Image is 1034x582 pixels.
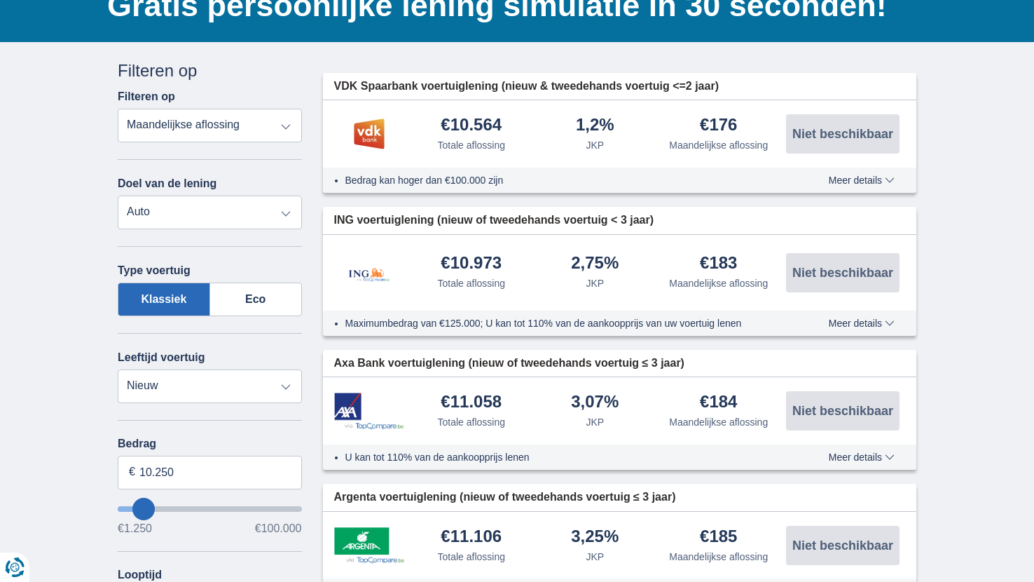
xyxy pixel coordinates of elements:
label: Bedrag [118,438,302,450]
span: Niet beschikbaar [792,266,893,279]
label: Klassiek [118,283,210,316]
span: ING voertuiglening (nieuw of tweedehands voertuig < 3 jaar) [334,212,654,229]
button: Niet beschikbaar [786,114,899,154]
label: Eco [210,283,302,316]
li: Bedrag kan hoger dan €100.000 zijn [345,173,778,187]
div: Totale aflossing [437,276,505,290]
div: Maandelijkse aflossing [669,415,768,429]
div: JKP [586,138,604,152]
label: Type voertuig [118,264,191,277]
label: Leeftijd voertuig [118,351,205,364]
div: JKP [586,550,604,564]
span: € [129,464,135,480]
img: product.pl.alt Axa Bank [334,393,404,430]
label: Looptijd [118,569,162,581]
label: Filteren op [118,90,175,103]
div: 1,2% [576,116,614,135]
span: Niet beschikbaar [792,128,893,140]
span: Meer details [829,452,895,462]
button: Meer details [818,452,905,463]
span: €100.000 [255,523,302,534]
div: €184 [700,393,737,412]
div: Totale aflossing [437,138,505,152]
span: Meer details [829,318,895,328]
div: €185 [700,528,737,547]
div: 2,75% [571,255,619,273]
span: Axa Bank voertuiglening (nieuw of tweedehands voertuig ≤ 3 jaar) [334,356,684,372]
div: 3,07% [571,393,619,412]
span: Argenta voertuiglening (nieuw of tweedehands voertuig ≤ 3 jaar) [334,489,676,506]
div: Maandelijkse aflossing [669,276,768,290]
button: Niet beschikbaar [786,253,899,292]
span: Niet beschikbaar [792,539,893,552]
div: €183 [700,255,737,273]
span: VDK Spaarbank voertuiglening (nieuw & tweedehands voertuig <=2 jaar) [334,79,719,95]
div: Maandelijkse aflossing [669,138,768,152]
span: Meer details [829,175,895,185]
div: €176 [700,116,737,135]
button: Meer details [818,318,905,329]
div: Totale aflossing [437,550,505,564]
button: Meer details [818,175,905,186]
button: Niet beschikbaar [786,526,899,565]
div: €11.106 [441,528,502,547]
div: Filteren op [118,59,302,83]
input: wantToBorrow [118,506,302,512]
img: product.pl.alt Argenta [334,527,404,564]
button: Niet beschikbaar [786,391,899,431]
label: Doel van de lening [118,177,216,190]
li: Maximumbedrag van €125.000; U kan tot 110% van de aankoopprijs van uw voertuig lenen [345,316,778,330]
div: 3,25% [571,528,619,547]
span: €1.250 [118,523,152,534]
div: €10.564 [441,116,502,135]
img: product.pl.alt VDK bank [334,116,404,151]
div: €11.058 [441,393,502,412]
div: €10.973 [441,255,502,273]
li: U kan tot 110% van de aankoopprijs lenen [345,450,778,464]
div: JKP [586,415,604,429]
span: Niet beschikbaar [792,405,893,417]
img: product.pl.alt ING [334,249,404,296]
div: JKP [586,276,604,290]
div: Maandelijkse aflossing [669,550,768,564]
div: Totale aflossing [437,415,505,429]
